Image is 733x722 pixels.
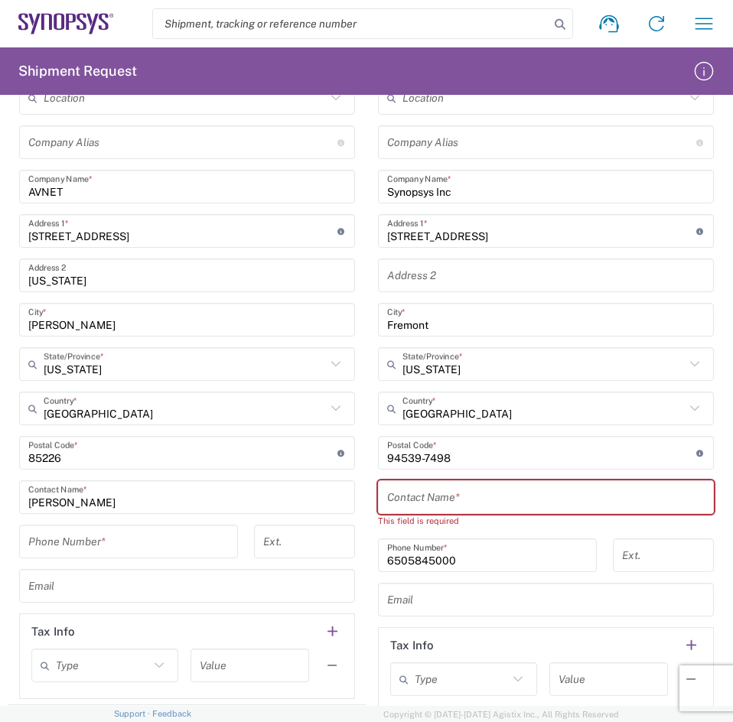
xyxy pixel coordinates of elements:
[390,638,434,653] h2: Tax Info
[18,62,137,80] h2: Shipment Request
[152,709,191,718] a: Feedback
[383,707,619,721] span: Copyright © [DATE]-[DATE] Agistix Inc., All Rights Reserved
[31,624,75,639] h2: Tax Info
[114,709,152,718] a: Support
[378,514,714,528] div: This field is required
[153,9,549,38] input: Shipment, tracking or reference number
